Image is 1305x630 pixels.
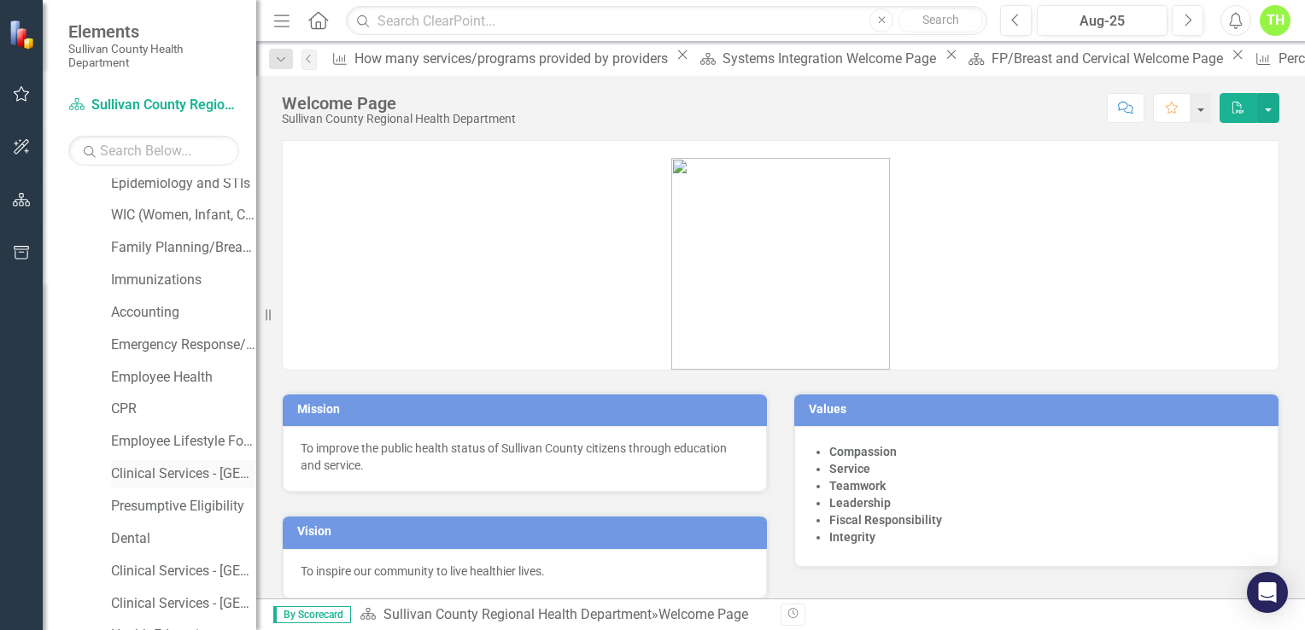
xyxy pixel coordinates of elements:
div: Open Intercom Messenger [1247,572,1288,613]
a: Employee Health [111,368,256,388]
div: » [360,605,768,625]
a: Employee Lifestyle Focus [111,432,256,452]
span: By Scorecard [273,606,351,623]
strong: Leadership [829,496,891,510]
a: Systems Integration Welcome Page [693,48,940,69]
a: Clinical Services - [GEOGRAPHIC_DATA] ([PERSON_NAME]) [111,464,256,484]
span: Search [922,13,959,26]
a: Clinical Services - [GEOGRAPHIC_DATA] [111,562,256,581]
h3: Vision [297,525,758,538]
a: Epidemiology and STIs [111,174,256,194]
a: Accounting [111,303,256,323]
strong: Integrity [829,530,875,544]
strong: Compassion [829,445,897,458]
p: To improve the public health status of Sullivan County citizens through education and service. [301,440,749,474]
h3: Mission [297,403,758,416]
a: Emergency Response/PHEP [111,335,256,355]
div: Aug-25 [1043,11,1162,32]
p: To inspire our community to live healthier lives. [301,563,749,580]
div: Welcome Page [282,94,516,113]
small: Sullivan County Health Department [68,42,239,70]
button: TH [1260,5,1290,36]
div: Sullivan County Regional Health Department [282,113,516,125]
div: How many services/programs provided by providers [354,48,672,69]
a: WIC (Women, Infant, Child) [111,206,256,225]
a: Sullivan County Regional Health Department [68,96,239,115]
a: How many services/programs provided by providers [325,48,672,69]
a: FP/Breast and Cervical Welcome Page [963,48,1227,69]
button: Aug-25 [1037,5,1167,36]
a: Clinical Services - [GEOGRAPHIC_DATA] [111,594,256,614]
a: Dental [111,529,256,549]
strong: Teamwork [829,479,886,493]
input: Search Below... [68,136,239,166]
div: Welcome Page [658,606,748,622]
strong: Service [829,462,870,475]
a: Immunizations [111,271,256,290]
div: FP/Breast and Cervical Welcome Page [992,48,1227,69]
h3: Values [809,403,1270,416]
img: ClearPoint Strategy [9,19,39,50]
div: Systems Integration Welcome Page [723,48,940,69]
a: CPR [111,400,256,419]
span: Elements [68,21,239,42]
a: Family Planning/Breast and Cervical [111,238,256,258]
strong: Fiscal Responsibility [829,513,942,527]
a: Sullivan County Regional Health Department [383,606,652,622]
a: Presumptive Eligibility [111,497,256,516]
button: Search [898,9,983,32]
input: Search ClearPoint... [346,6,987,36]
